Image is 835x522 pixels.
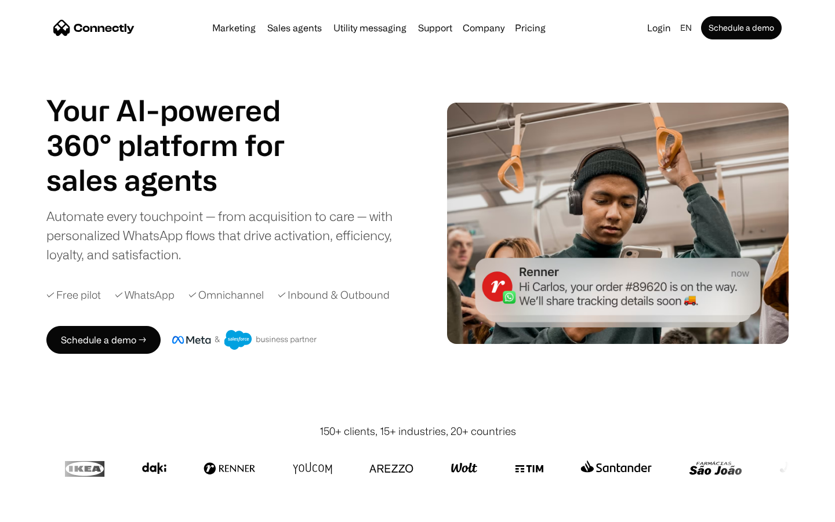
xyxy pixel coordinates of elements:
[413,23,457,32] a: Support
[46,326,161,354] a: Schedule a demo →
[115,287,175,303] div: ✓ WhatsApp
[680,20,692,36] div: en
[46,206,412,264] div: Automate every touchpoint — from acquisition to care — with personalized WhatsApp flows that driv...
[172,330,317,350] img: Meta and Salesforce business partner badge.
[463,20,504,36] div: Company
[208,23,260,32] a: Marketing
[23,502,70,518] ul: Language list
[46,93,313,162] h1: Your AI-powered 360° platform for
[510,23,550,32] a: Pricing
[278,287,390,303] div: ✓ Inbound & Outbound
[320,423,516,439] div: 150+ clients, 15+ industries, 20+ countries
[46,162,313,197] h1: sales agents
[46,287,101,303] div: ✓ Free pilot
[188,287,264,303] div: ✓ Omnichannel
[263,23,326,32] a: Sales agents
[642,20,676,36] a: Login
[329,23,411,32] a: Utility messaging
[701,16,782,39] a: Schedule a demo
[12,501,70,518] aside: Language selected: English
